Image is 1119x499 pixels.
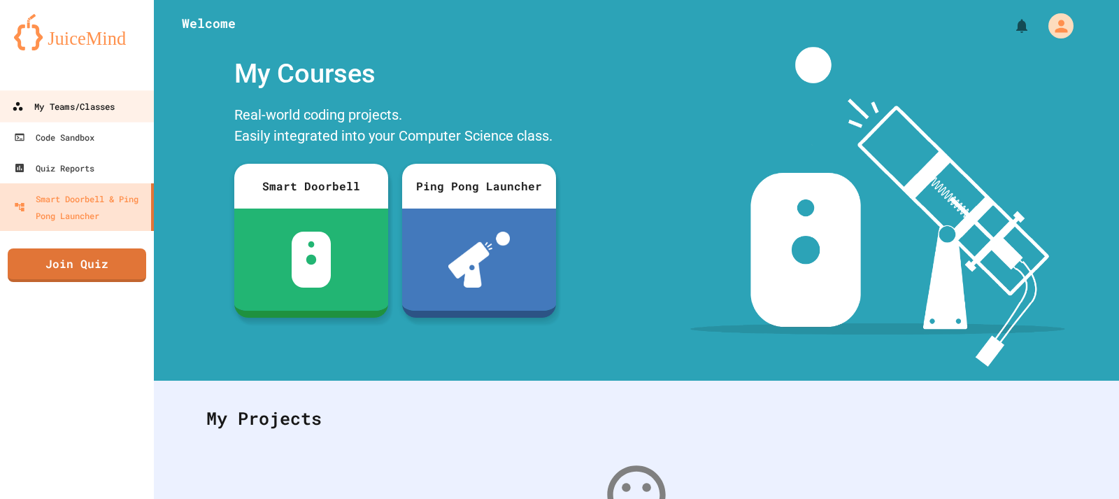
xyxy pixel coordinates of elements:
[14,129,94,146] div: Code Sandbox
[14,190,145,224] div: Smart Doorbell & Ping Pong Launcher
[988,14,1034,38] div: My Notifications
[192,391,1081,446] div: My Projects
[292,232,332,288] img: sdb-white.svg
[8,248,146,282] a: Join Quiz
[227,101,563,153] div: Real-world coding projects. Easily integrated into your Computer Science class.
[14,160,94,176] div: Quiz Reports
[227,47,563,101] div: My Courses
[14,14,140,50] img: logo-orange.svg
[1034,10,1077,42] div: My Account
[402,164,556,209] div: Ping Pong Launcher
[12,98,115,115] div: My Teams/Classes
[234,164,388,209] div: Smart Doorbell
[690,47,1065,367] img: banner-image-my-projects.png
[448,232,511,288] img: ppl-with-ball.png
